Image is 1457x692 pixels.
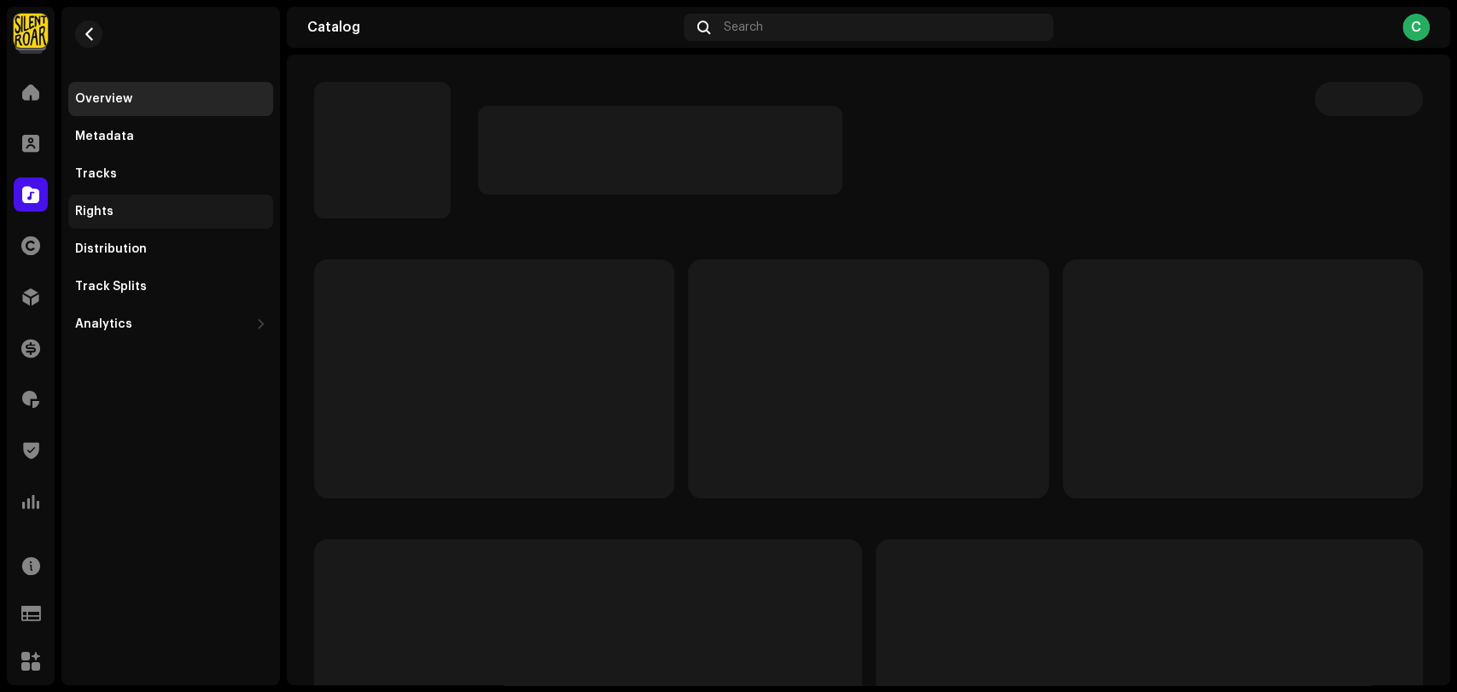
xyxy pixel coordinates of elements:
[1402,14,1430,41] div: C
[68,270,273,304] re-m-nav-item: Track Splits
[68,157,273,191] re-m-nav-item: Tracks
[68,195,273,229] re-m-nav-item: Rights
[14,14,48,48] img: fcfd72e7-8859-4002-b0df-9a7058150634
[68,119,273,154] re-m-nav-item: Metadata
[68,82,273,116] re-m-nav-item: Overview
[68,232,273,266] re-m-nav-item: Distribution
[68,307,273,341] re-m-nav-dropdown: Analytics
[75,167,117,181] div: Tracks
[307,20,677,34] div: Catalog
[75,317,132,331] div: Analytics
[75,280,147,294] div: Track Splits
[724,20,763,34] span: Search
[75,242,147,256] div: Distribution
[75,130,134,143] div: Metadata
[75,92,132,106] div: Overview
[75,205,114,218] div: Rights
